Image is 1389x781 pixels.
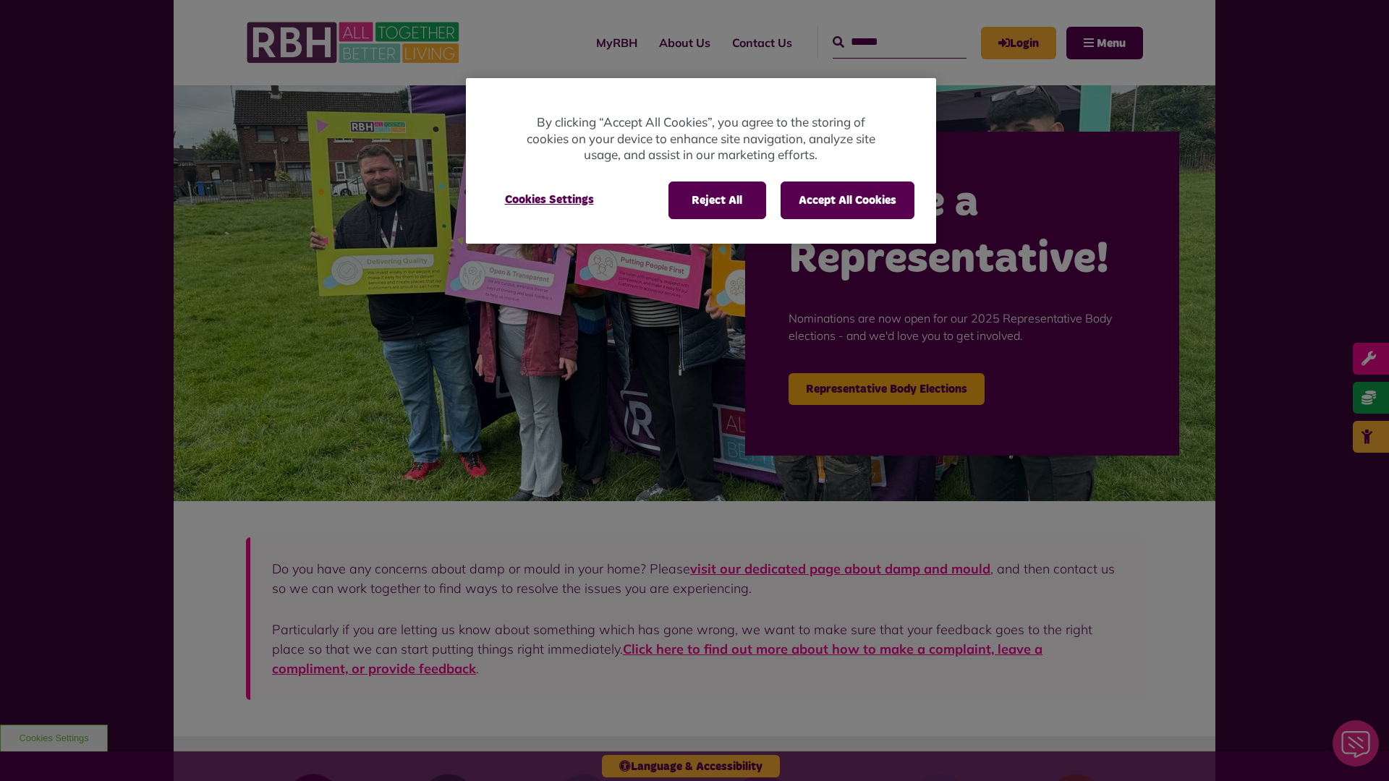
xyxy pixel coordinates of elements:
[668,182,766,219] button: Reject All
[466,78,936,244] div: Cookie banner
[524,114,878,163] p: By clicking “Accept All Cookies”, you agree to the storing of cookies on your device to enhance s...
[466,78,936,244] div: Privacy
[9,4,55,51] div: Close Web Assistant
[781,182,914,219] button: Accept All Cookies
[488,182,611,218] button: Cookies Settings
